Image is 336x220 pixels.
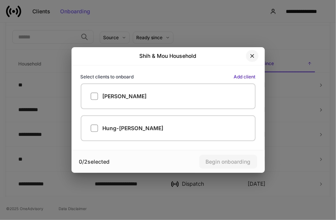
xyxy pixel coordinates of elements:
h6: Select clients to onboard [81,73,134,80]
label: Hung-[PERSON_NAME] [81,115,256,141]
div: 0 / 2 selected [79,158,168,166]
h5: Hung-[PERSON_NAME] [103,124,164,132]
label: [PERSON_NAME] [81,83,256,109]
button: Add client [234,75,256,79]
h5: [PERSON_NAME] [103,92,147,100]
h2: Shih & Mou Household [140,52,197,60]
